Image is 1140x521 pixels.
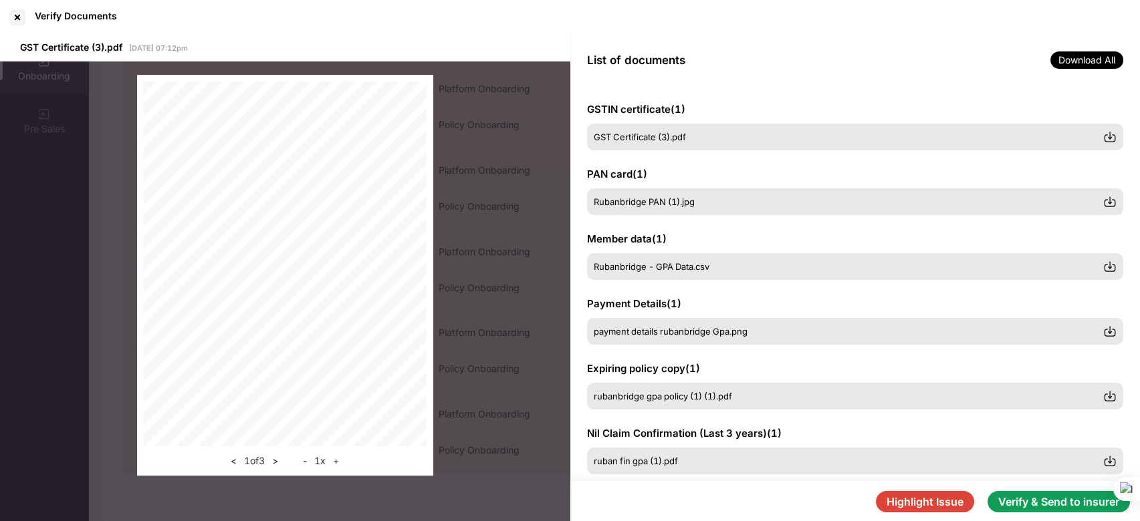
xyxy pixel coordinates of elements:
[1103,454,1117,468] img: svg+xml;base64,PHN2ZyBpZD0iRG93bmxvYWQtMzJ4MzIiIHhtbG5zPSJodHRwOi8vd3d3LnczLm9yZy8yMDAwL3N2ZyIgd2...
[1103,195,1117,208] img: svg+xml;base64,PHN2ZyBpZD0iRG93bmxvYWQtMzJ4MzIiIHhtbG5zPSJodHRwOi8vd3d3LnczLm9yZy8yMDAwL3N2ZyIgd2...
[587,168,647,180] span: PAN card ( 1 )
[594,456,678,466] span: ruban fin gpa (1).pdf
[587,427,782,440] span: Nil Claim Confirmation (Last 3 years) ( 1 )
[227,453,241,469] button: <
[587,103,685,116] span: GSTIN certificate ( 1 )
[594,391,732,401] span: rubanbridge gpa policy (1) (1).pdf
[1103,260,1117,273] img: svg+xml;base64,PHN2ZyBpZD0iRG93bmxvYWQtMzJ4MzIiIHhtbG5zPSJodHRwOi8vd3d3LnczLm9yZy8yMDAwL3N2ZyIgd2...
[329,453,343,469] button: +
[20,41,122,53] span: GST Certificate (3).pdf
[594,196,695,207] span: Rubanbridge PAN (1).jpg
[587,297,681,310] span: Payment Details ( 1 )
[594,132,686,142] span: GST Certificate (3).pdf
[1103,130,1117,144] img: svg+xml;base64,PHN2ZyBpZD0iRG93bmxvYWQtMzJ4MzIiIHhtbG5zPSJodHRwOi8vd3d3LnczLm9yZy8yMDAwL3N2ZyIgd2...
[587,232,667,245] span: Member data ( 1 )
[1050,51,1123,69] span: Download All
[1103,325,1117,338] img: svg+xml;base64,PHN2ZyBpZD0iRG93bmxvYWQtMzJ4MzIiIHhtbG5zPSJodHRwOi8vd3d3LnczLm9yZy8yMDAwL3N2ZyIgd2...
[268,453,282,469] button: >
[594,326,748,337] span: payment details rubanbridge Gpa.png
[587,362,700,375] span: Expiring policy copy ( 1 )
[299,453,343,469] div: 1 x
[129,43,188,53] span: [DATE] 07:12pm
[988,491,1130,512] button: Verify & Send to insurer
[1103,389,1117,403] img: svg+xml;base64,PHN2ZyBpZD0iRG93bmxvYWQtMzJ4MzIiIHhtbG5zPSJodHRwOi8vd3d3LnczLm9yZy8yMDAwL3N2ZyIgd2...
[227,453,282,469] div: 1 of 3
[587,53,685,67] span: List of documents
[35,10,117,21] div: Verify Documents
[299,453,311,469] button: -
[876,491,974,512] button: Highlight Issue
[594,261,709,272] span: Rubanbridge - GPA Data.csv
